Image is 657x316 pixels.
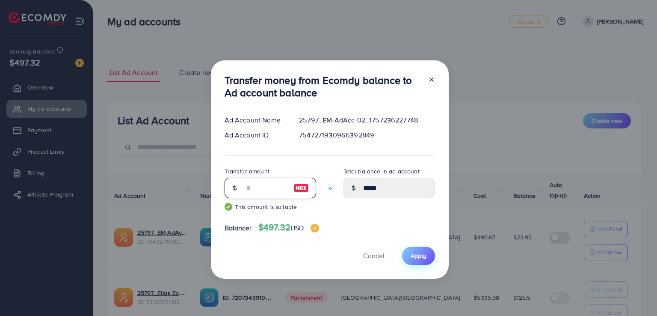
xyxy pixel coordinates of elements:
div: 7547271930966392849 [292,130,441,140]
img: image [311,224,319,233]
label: Total balance in ad account [343,167,420,176]
span: Cancel [363,251,385,260]
img: guide [225,203,232,211]
button: Cancel [352,247,395,265]
h3: Transfer money from Ecomdy balance to Ad account balance [225,74,421,99]
div: 25797_EM-AdAcc-02_1757236227748 [292,115,441,125]
small: This amount is suitable [225,203,316,211]
span: Apply [411,251,426,260]
span: Balance: [225,223,252,233]
div: Ad Account Name [218,115,293,125]
div: Ad Account ID [218,130,293,140]
label: Transfer amount [225,167,269,176]
button: Apply [402,247,435,265]
h4: $497.32 [258,222,320,233]
span: USD [290,223,304,233]
iframe: Chat [621,277,651,310]
img: image [293,183,309,193]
